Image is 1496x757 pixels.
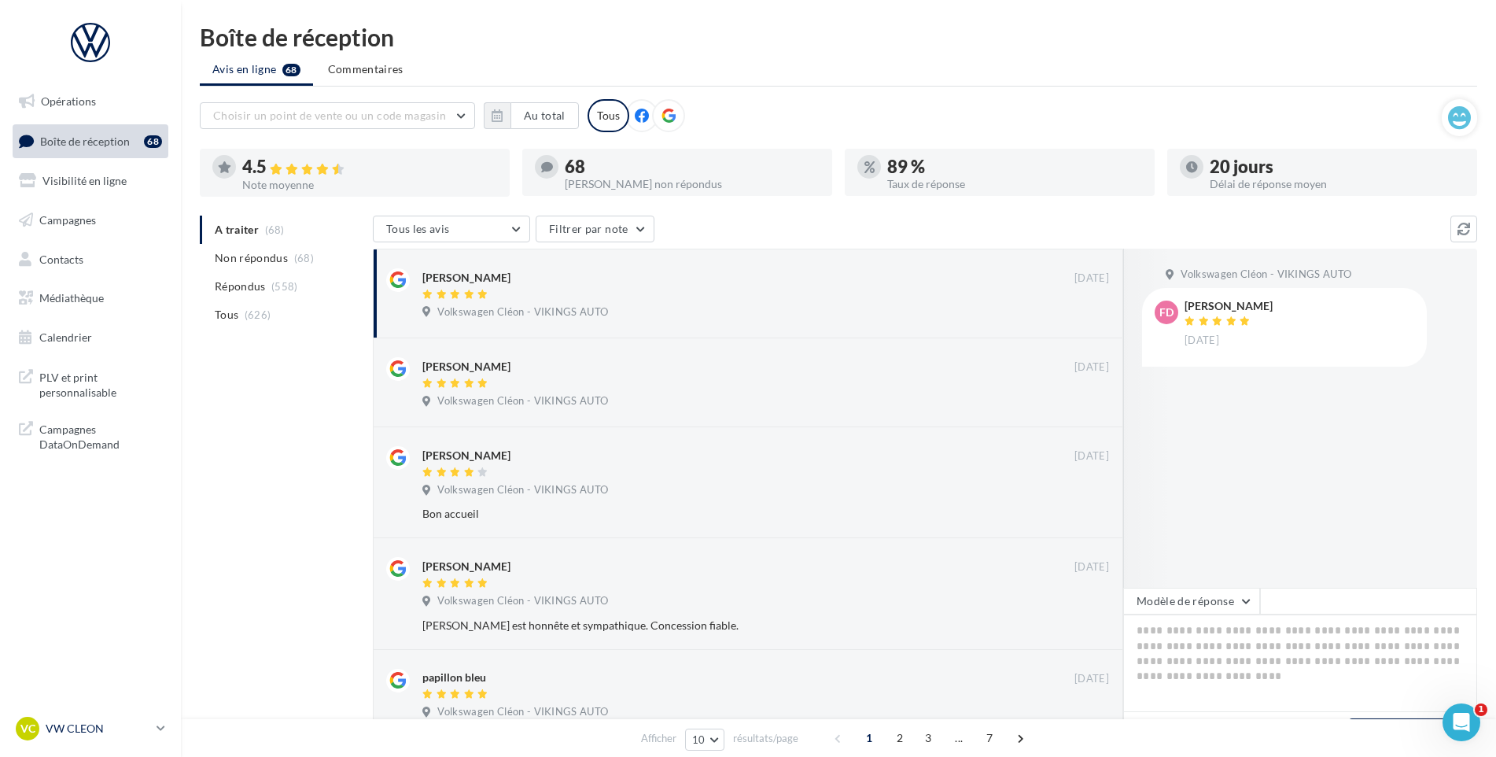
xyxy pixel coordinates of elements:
span: Choisir un point de vente ou un code magasin [213,109,446,122]
span: (626) [245,308,271,321]
span: Commentaires [328,61,403,77]
div: [PERSON_NAME] [422,270,510,286]
span: 1 [1475,703,1487,716]
a: Campagnes DataOnDemand [9,412,171,459]
span: [DATE] [1074,560,1109,574]
button: Ignorer [1058,703,1110,726]
span: Tous [215,307,238,323]
span: 1 [857,726,882,751]
span: Volkswagen Cléon - VIKINGS AUTO [437,705,608,719]
a: Contacts [9,243,171,276]
a: Calendrier [9,321,171,354]
div: [PERSON_NAME] est honnête et sympathique. Concession fiable. [422,618,1007,633]
a: Opérations [9,85,171,118]
button: Au total [510,102,579,129]
span: VC [20,721,35,737]
span: ... [946,726,971,751]
a: Visibilité en ligne [9,164,171,198]
span: Volkswagen Cléon - VIKINGS AUTO [437,483,608,497]
button: Ignorer [1058,392,1110,414]
div: 68 [565,158,820,175]
button: Filtrer par note [536,216,654,242]
span: [DATE] [1074,449,1109,463]
div: Taux de réponse [887,179,1142,190]
iframe: Intercom live chat [1443,703,1480,741]
span: 2 [887,726,912,751]
span: 10 [692,733,706,746]
div: Boîte de réception [200,25,1477,49]
span: Médiathèque [39,291,104,305]
button: Tous les avis [373,216,530,242]
a: PLV et print personnalisable [9,360,171,407]
span: Non répondus [215,250,288,266]
span: Volkswagen Cléon - VIKINGS AUTO [437,394,608,408]
div: [PERSON_NAME] [422,448,510,463]
span: Volkswagen Cléon - VIKINGS AUTO [1181,268,1351,282]
p: VW CLEON [46,721,150,737]
span: (68) [294,252,314,264]
span: [DATE] [1074,360,1109,375]
button: 10 [685,729,725,751]
div: [PERSON_NAME] [1185,301,1273,312]
div: Délai de réponse moyen [1210,179,1465,190]
span: 3 [916,726,941,751]
span: [DATE] [1074,672,1109,686]
span: Visibilité en ligne [42,174,127,187]
div: [PERSON_NAME] non répondus [565,179,820,190]
span: Campagnes DataOnDemand [39,419,162,452]
div: [PERSON_NAME] [422,359,510,375]
span: Tous les avis [386,222,450,235]
button: Au total [484,102,579,129]
span: Contacts [39,252,83,265]
span: [DATE] [1074,271,1109,286]
span: Calendrier [39,330,92,344]
span: Campagnes [39,213,96,227]
span: 7 [977,726,1002,751]
button: Ignorer [1057,503,1109,525]
div: [PERSON_NAME] [422,559,510,574]
div: 68 [144,135,162,148]
span: [DATE] [1185,334,1219,348]
span: Répondus [215,279,266,294]
div: Bon accueil [422,506,1007,522]
a: Boîte de réception68 [9,124,171,158]
span: Volkswagen Cléon - VIKINGS AUTO [437,305,608,319]
a: Médiathèque [9,282,171,315]
div: 20 jours [1210,158,1465,175]
div: 4.5 [242,158,497,176]
button: Choisir un point de vente ou un code magasin [200,102,475,129]
div: papillon bleu [422,670,486,685]
button: Modèle de réponse [1123,588,1260,615]
span: PLV et print personnalisable [39,367,162,401]
span: Boîte de réception [40,134,130,147]
button: Ignorer [1058,303,1110,325]
div: Note moyenne [242,179,497,190]
span: Fd [1159,305,1174,320]
span: (558) [271,280,298,293]
a: Campagnes [9,204,171,237]
span: résultats/page [733,731,798,746]
span: Volkswagen Cléon - VIKINGS AUTO [437,594,608,608]
div: 89 % [887,158,1142,175]
div: Tous [588,99,629,132]
span: Afficher [641,731,676,746]
a: VC VW CLEON [13,714,168,744]
button: Ignorer [1057,615,1109,637]
span: Opérations [41,94,96,108]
